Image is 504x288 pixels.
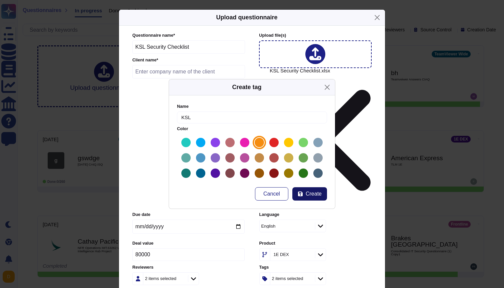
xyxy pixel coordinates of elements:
span: Cancel [263,191,280,197]
button: Close [322,82,332,92]
span: Create [306,191,322,197]
label: Color [177,127,327,131]
button: Cancel [255,187,288,201]
label: Name [177,104,327,109]
div: Create tag [232,83,261,92]
input: Enter tag name [177,111,327,124]
button: Create [292,187,327,201]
